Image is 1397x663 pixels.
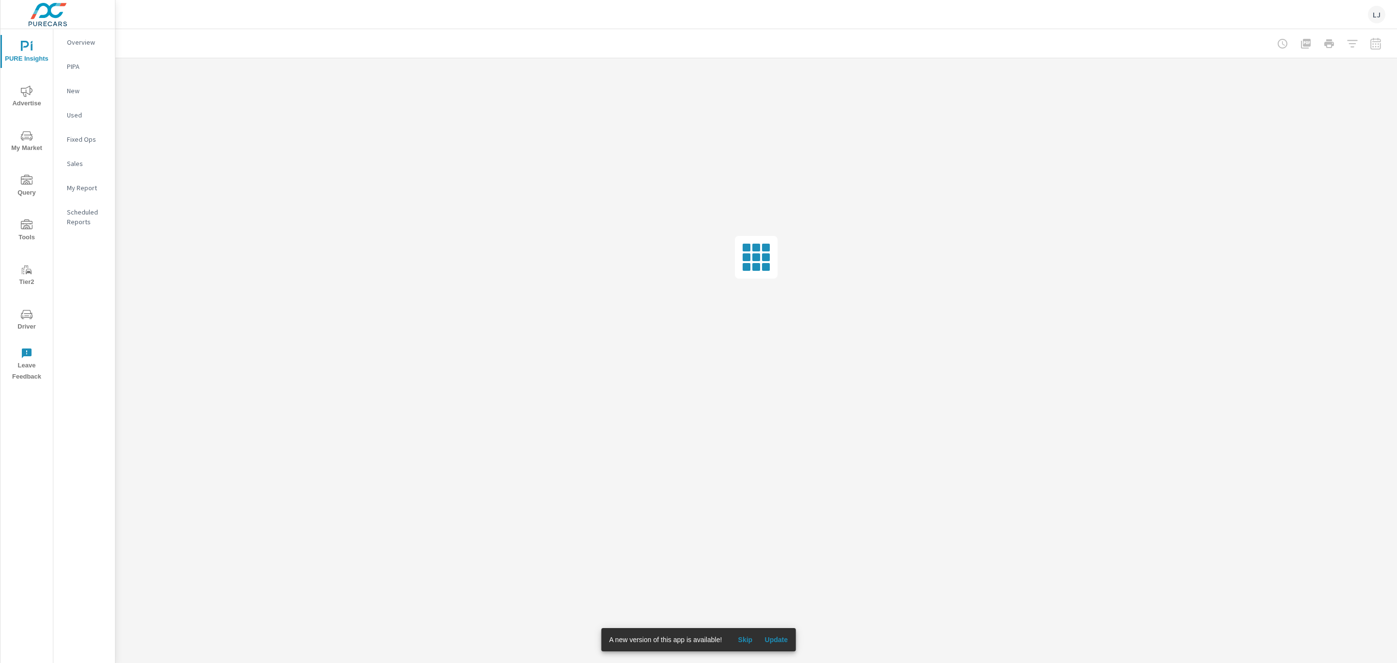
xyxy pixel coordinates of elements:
div: Fixed Ops [53,132,115,147]
div: LJ [1368,6,1385,23]
span: Query [3,175,50,199]
p: PIPA [67,62,107,71]
button: Update [761,632,792,647]
span: Advertise [3,85,50,109]
p: Overview [67,37,107,47]
span: Leave Feedback [3,348,50,382]
span: Skip [733,635,757,644]
p: Sales [67,159,107,168]
span: Tools [3,219,50,243]
span: A new version of this app is available! [609,636,722,644]
div: Sales [53,156,115,171]
div: Used [53,108,115,122]
p: My Report [67,183,107,193]
span: My Market [3,130,50,154]
button: Skip [730,632,761,647]
div: My Report [53,181,115,195]
span: Tier2 [3,264,50,288]
div: Overview [53,35,115,50]
p: Scheduled Reports [67,207,107,227]
div: PIPA [53,59,115,74]
p: New [67,86,107,96]
p: Used [67,110,107,120]
span: PURE Insights [3,41,50,65]
span: Driver [3,309,50,332]
div: New [53,83,115,98]
p: Fixed Ops [67,134,107,144]
div: Scheduled Reports [53,205,115,229]
span: Update [764,635,788,644]
div: nav menu [0,29,53,386]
